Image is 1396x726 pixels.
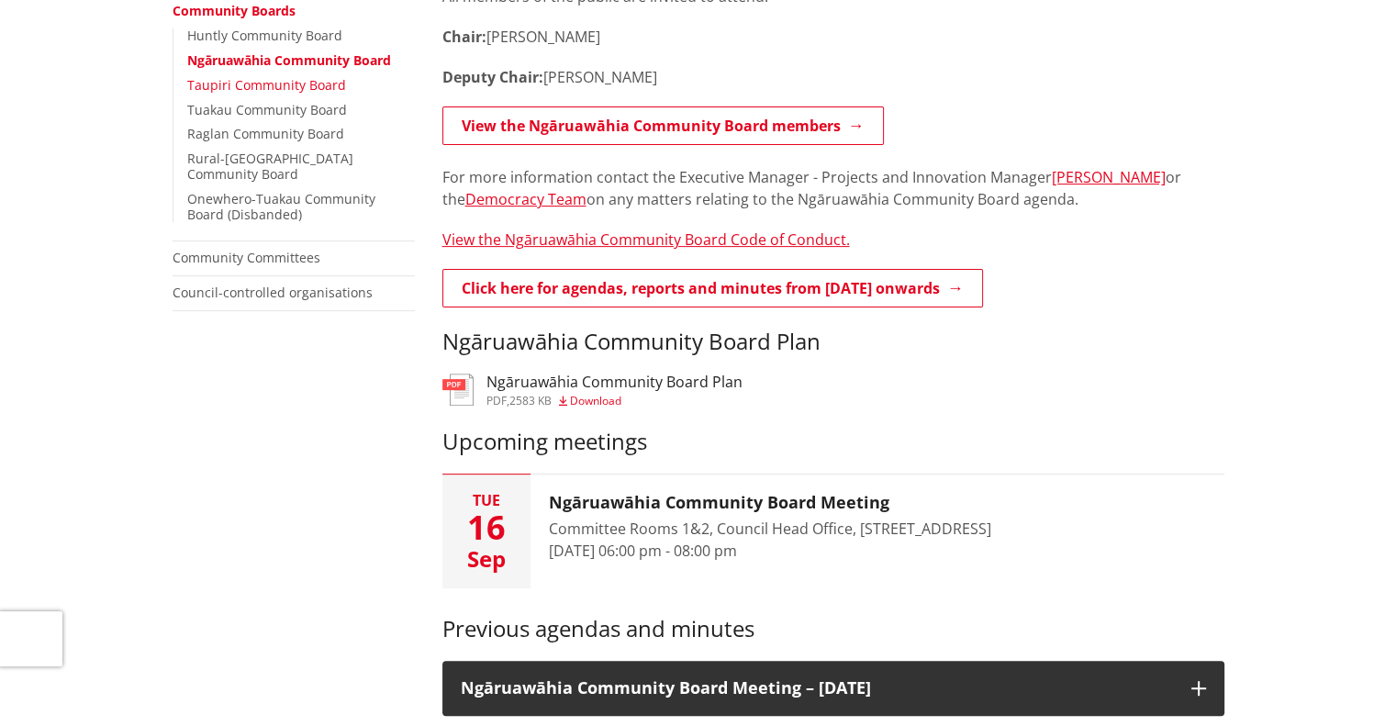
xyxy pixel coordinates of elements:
span: pdf [486,393,507,408]
a: Raglan Community Board [187,125,344,142]
div: Sep [442,548,530,570]
h3: Ngāruawāhia Community Board Meeting – [DATE] [461,679,1173,698]
a: Community Boards [173,2,296,19]
div: , [486,396,743,407]
iframe: Messenger Launcher [1312,649,1378,715]
a: Huntly Community Board [187,27,342,44]
a: Ngāruawāhia Community Board Plan pdf,2583 KB Download [442,374,743,407]
a: Rural-[GEOGRAPHIC_DATA] Community Board [187,150,353,183]
button: Tue 16 Sep Ngāruawāhia Community Board Meeting Committee Rooms 1&2, Council Head Office, [STREET_... [442,475,1224,588]
h3: Upcoming meetings [442,429,1224,455]
a: View the Ngāruawāhia Community Board Code of Conduct. [442,229,850,250]
h3: Ngāruawāhia Community Board Plan [486,374,743,391]
a: View the Ngāruawāhia Community Board members [442,106,884,145]
strong: Chair: [442,27,486,47]
time: [DATE] 06:00 pm - 08:00 pm [549,541,737,561]
h3: Ngāruawāhia Community Board Meeting [549,493,991,513]
a: Tuakau Community Board [187,101,347,118]
h3: Previous agendas and minutes [442,616,1224,642]
p: [PERSON_NAME] [442,66,1224,88]
h3: Ngāruawāhia Community Board Plan [442,329,1224,355]
a: Democracy Team [465,189,586,209]
img: document-pdf.svg [442,374,474,406]
a: Council-controlled organisations [173,284,373,301]
a: Taupiri Community Board [187,76,346,94]
a: Community Committees [173,249,320,266]
div: Committee Rooms 1&2, Council Head Office, [STREET_ADDRESS] [549,518,991,540]
a: Click here for agendas, reports and minutes from [DATE] onwards [442,269,983,307]
strong: Deputy Chair: [442,67,543,87]
a: [PERSON_NAME] [1052,167,1166,187]
p: [PERSON_NAME] [442,26,1224,48]
p: For more information contact the Executive Manager - Projects and Innovation Manager or the on an... [442,166,1224,210]
div: 16 [442,511,530,544]
div: Tue [442,493,530,508]
a: Onewhero-Tuakau Community Board (Disbanded) [187,190,375,223]
a: Ngāruawāhia Community Board [187,51,391,69]
span: Download [570,393,621,408]
span: 2583 KB [509,393,552,408]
